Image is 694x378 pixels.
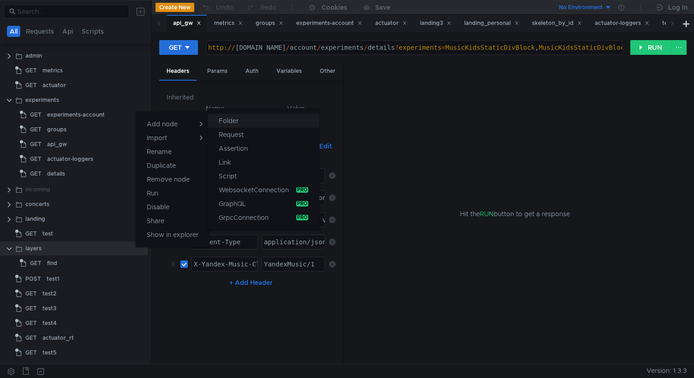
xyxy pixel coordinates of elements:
[147,120,178,128] app-tour-anchor: Add node
[147,215,164,226] app-tour-anchor: Share
[136,214,209,228] button: Share
[208,142,319,155] button: Assertion
[147,188,158,199] app-tour-anchor: Run
[219,198,246,209] app-tour-anchor: GraphQL
[136,200,209,214] button: Disable
[219,143,248,154] app-tour-anchor: Assertion
[219,115,239,126] app-tour-anchor: Folder
[208,169,319,183] button: Script
[136,131,209,145] button: Import
[208,183,319,197] button: WebsocketConnectionpro
[208,155,319,169] button: Link
[296,201,308,207] div: pro
[208,197,319,211] button: GraphQLpro
[136,117,209,131] button: Add node
[219,157,231,168] app-tour-anchor: Link
[147,201,169,213] app-tour-anchor: Disable
[147,229,198,240] app-tour-anchor: Show in explorer
[219,184,289,195] app-tour-anchor: WebsocketConnection
[136,228,209,242] button: Show in explorer
[136,186,209,200] button: Run
[136,159,209,172] button: Duplicate
[296,215,308,220] div: pro
[219,212,269,223] app-tour-anchor: GrpcConnection
[208,128,319,142] button: Request
[208,211,319,224] button: GrpcConnectionpro
[219,129,244,140] app-tour-anchor: Request
[219,171,237,182] app-tour-anchor: Script
[136,145,209,159] button: Rename
[208,114,319,128] button: Folder
[147,146,172,157] app-tour-anchor: Rename
[147,174,190,185] app-tour-anchor: Remove node
[147,134,167,142] app-tour-anchor: Import
[136,172,209,186] button: Remove node
[147,160,176,171] app-tour-anchor: Duplicate
[296,187,308,193] div: pro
